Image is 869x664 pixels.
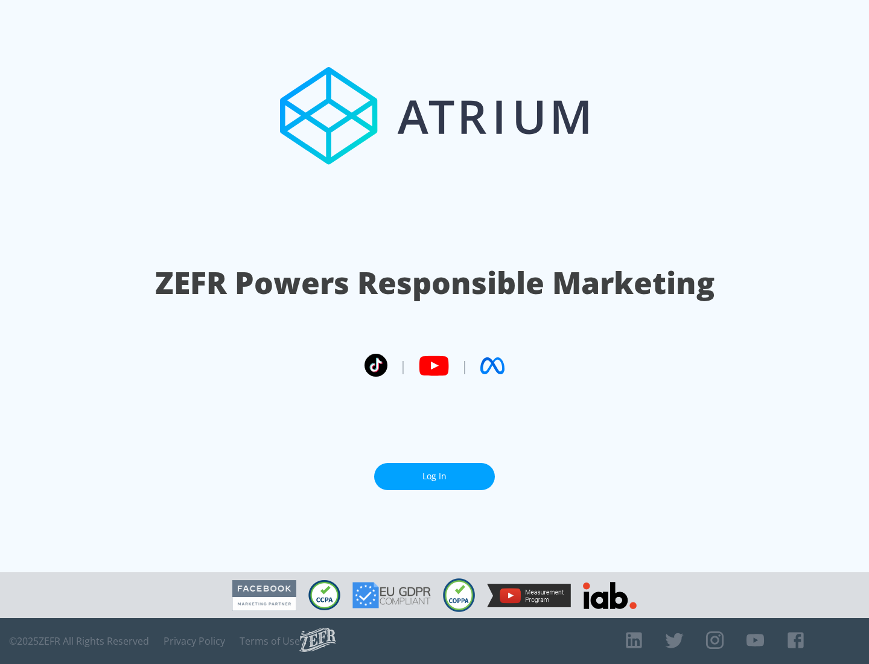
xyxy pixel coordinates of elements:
img: IAB [583,582,637,609]
h1: ZEFR Powers Responsible Marketing [155,262,715,304]
span: © 2025 ZEFR All Rights Reserved [9,635,149,647]
img: GDPR Compliant [352,582,431,608]
img: Facebook Marketing Partner [232,580,296,611]
a: Log In [374,463,495,490]
img: COPPA Compliant [443,578,475,612]
span: | [399,357,407,375]
a: Terms of Use [240,635,300,647]
img: CCPA Compliant [308,580,340,610]
span: | [461,357,468,375]
a: Privacy Policy [164,635,225,647]
img: YouTube Measurement Program [487,584,571,607]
